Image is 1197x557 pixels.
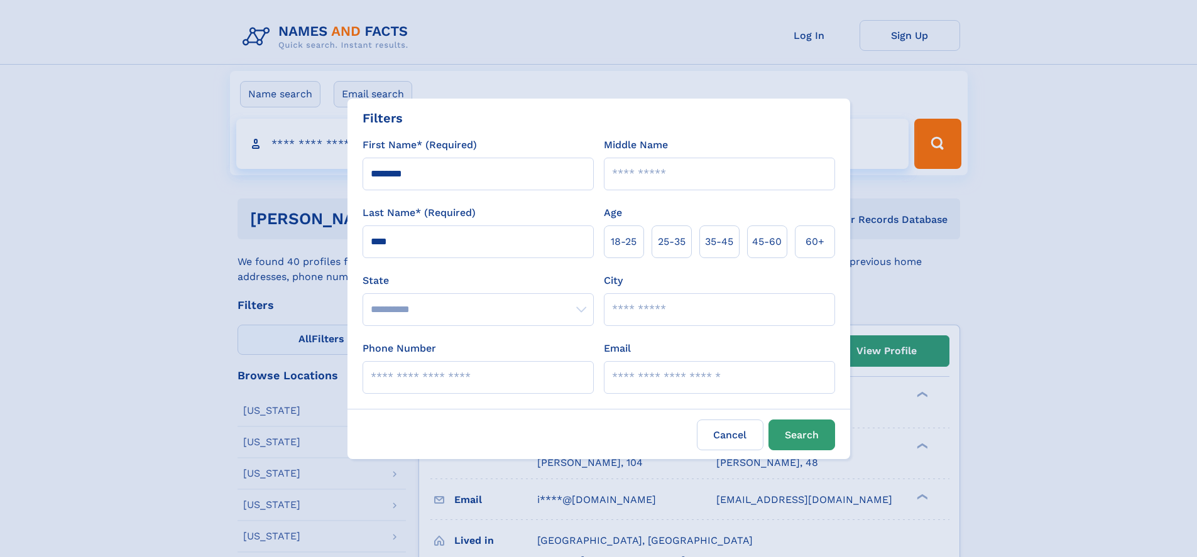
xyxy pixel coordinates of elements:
span: 18‑25 [611,234,637,249]
span: 60+ [806,234,824,249]
span: 35‑45 [705,234,733,249]
label: Email [604,341,631,356]
label: Age [604,205,622,220]
label: First Name* (Required) [363,138,477,153]
button: Search [768,419,835,450]
label: City [604,273,623,288]
div: Filters [363,109,403,127]
label: Cancel [697,419,763,450]
span: 25‑35 [658,234,686,249]
label: Last Name* (Required) [363,205,476,220]
label: Middle Name [604,138,668,153]
span: 45‑60 [752,234,782,249]
label: Phone Number [363,341,436,356]
label: State [363,273,594,288]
